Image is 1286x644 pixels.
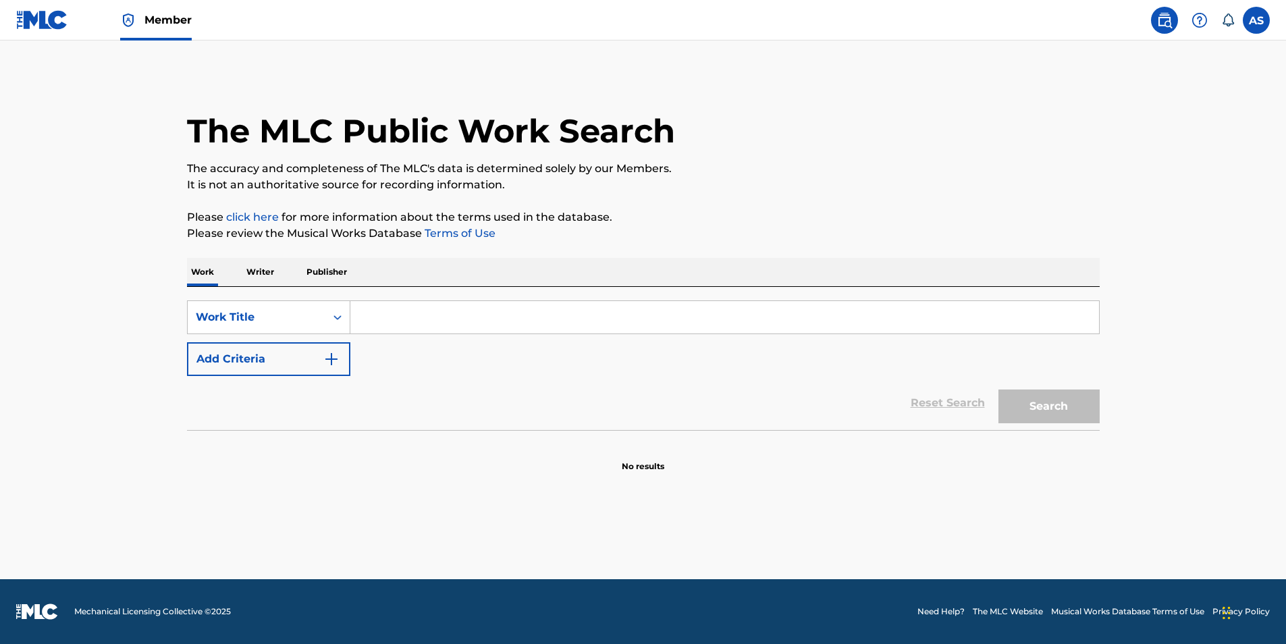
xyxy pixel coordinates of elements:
img: search [1156,12,1173,28]
button: Add Criteria [187,342,350,376]
p: Please for more information about the terms used in the database. [187,209,1100,225]
a: Privacy Policy [1212,606,1270,618]
span: Mechanical Licensing Collective © 2025 [74,606,231,618]
img: MLC Logo [16,10,68,30]
span: Member [144,12,192,28]
div: Help [1186,7,1213,34]
a: The MLC Website [973,606,1043,618]
div: Drag [1223,593,1231,633]
p: It is not an authoritative source for recording information. [187,177,1100,193]
form: Search Form [187,300,1100,430]
p: Please review the Musical Works Database [187,225,1100,242]
a: Terms of Use [422,227,495,240]
div: Work Title [196,309,317,325]
a: Need Help? [917,606,965,618]
p: The accuracy and completeness of The MLC's data is determined solely by our Members. [187,161,1100,177]
iframe: Chat Widget [1218,579,1286,644]
a: click here [226,211,279,223]
img: help [1191,12,1208,28]
p: No results [622,444,664,473]
img: Top Rightsholder [120,12,136,28]
p: Writer [242,258,278,286]
a: Musical Works Database Terms of Use [1051,606,1204,618]
img: logo [16,603,58,620]
p: Work [187,258,218,286]
div: User Menu [1243,7,1270,34]
img: 9d2ae6d4665cec9f34b9.svg [323,351,340,367]
p: Publisher [302,258,351,286]
div: Notifications [1221,14,1235,27]
a: Public Search [1151,7,1178,34]
h1: The MLC Public Work Search [187,111,675,151]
